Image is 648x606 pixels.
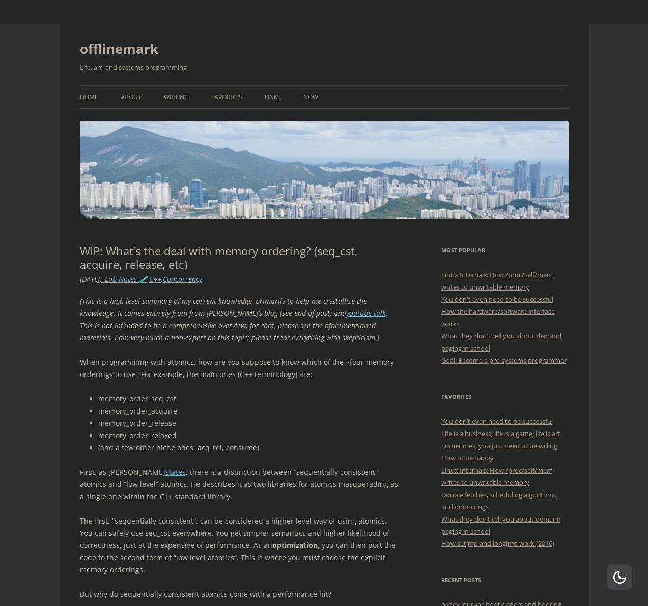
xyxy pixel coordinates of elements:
[80,274,202,284] i: : , ,
[102,274,148,284] a: _Lab Notes 🧪
[80,37,158,61] a: offlinemark
[121,86,142,108] a: About
[80,121,569,218] img: offlinemark
[441,539,554,548] a: How setjmp and longjmp work (2016)
[272,540,318,550] strong: optimization
[441,331,561,353] a: What they don't tell you about demand paging in school
[165,467,186,477] a: states
[80,86,98,108] a: Home
[80,296,388,342] em: (This is a high level summary of my current knowledge, primarily to help me crystallize the knowl...
[265,86,281,108] a: Links
[441,466,553,487] a: Linux Internals: How /proc/self/mem writes to unwritable memory
[164,86,189,108] a: Writing
[303,86,318,108] a: Now
[98,393,398,405] li: memory_order_seq_cst
[441,295,553,304] a: You don't even need to be successful
[80,588,398,600] p: But why do sequentially consistent atomics come with a performance hit?
[441,307,555,328] a: How the hardware/software interface works
[80,515,398,576] p: The first, “sequentially consistent”, can be considered a higher level way of using atomics. You ...
[441,270,553,292] a: Linux Internals: How /proc/self/mem writes to unwritable memory
[98,429,398,442] li: memory_order_relaxed
[80,274,100,284] time: [DATE]
[441,356,567,365] a: Goal: Become a pro systems programmer
[149,274,161,284] a: C++
[80,356,398,381] p: When programming with atomics, how are you suppose to know which of the ~four memory orderings to...
[98,405,398,417] li: memory_order_acquire
[441,514,561,536] a: What they don’t tell you about demand paging in school
[441,441,557,450] a: Sometimes, you just need to be willing
[441,490,558,511] a: Double fetches, scheduling algorithms, and onion rings
[441,453,494,463] a: How to be happy
[441,417,553,426] a: You don’t even need to be successful
[80,61,569,73] h2: Life, art, and systems programming
[441,429,560,438] a: Life is a business; life is a game; life is art
[98,442,398,454] li: (and a few other niche ones: acq_rel, consume)
[98,417,398,429] li: memory_order_release
[441,391,569,403] h3: Favorites
[80,244,398,271] h1: WIP: What’s the deal with memory ordering? (seq_cst, acquire, release, etc)
[441,574,569,586] h3: Recent Posts
[441,244,569,256] h3: Most Popular
[346,308,386,318] a: youtube talk
[80,466,398,503] p: First, as [PERSON_NAME] , there is a distinction between “sequentially consistent” atomics and “l...
[211,86,242,108] a: Favorites
[163,274,202,284] a: Concurrency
